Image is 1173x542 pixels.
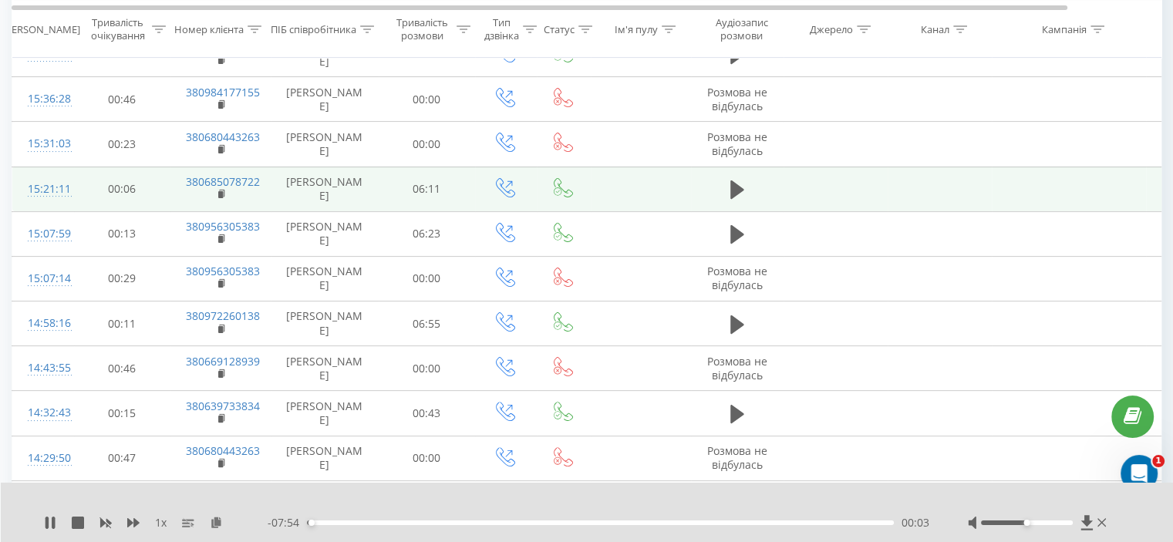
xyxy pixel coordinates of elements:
span: - 07:54 [268,515,307,530]
td: 00:13 [74,211,170,256]
td: 06:55 [379,301,475,346]
td: 00:00 [379,346,475,391]
td: 00:23 [74,122,170,167]
div: ПІБ співробітника [271,22,356,35]
iframe: Intercom live chat [1121,455,1158,492]
span: 1 [1152,455,1165,467]
div: Тривалість очікування [87,16,148,42]
td: 00:46 [74,77,170,122]
a: 380956305383 [186,264,260,278]
td: 00:06 [74,167,170,211]
div: Кампанія [1042,22,1087,35]
td: [PERSON_NAME] [271,122,379,167]
div: Тип дзвінка [484,16,519,42]
td: 00:00 [379,256,475,301]
div: Accessibility label [308,520,315,526]
span: Розмова не відбулась [707,354,767,382]
td: 00:00 [379,77,475,122]
td: 00:43 [379,391,475,436]
td: 00:11 [74,301,170,346]
a: 380639733834 [186,399,260,413]
td: 00:47 [74,436,170,480]
td: [PERSON_NAME] [271,480,379,525]
td: [PERSON_NAME] [271,167,379,211]
a: 380680443263 [186,130,260,144]
td: 00:29 [74,256,170,301]
td: 00:47 [74,480,170,525]
td: [PERSON_NAME] [271,77,379,122]
a: 380972260138 [186,308,260,323]
div: Номер клієнта [174,22,244,35]
td: 06:11 [379,167,475,211]
div: Статус [544,22,575,35]
span: 1 x [155,515,167,530]
div: Ім'я пулу [615,22,658,35]
div: Accessibility label [1023,520,1030,526]
td: [PERSON_NAME] [271,211,379,256]
td: [PERSON_NAME] [271,301,379,346]
div: 14:43:55 [28,353,59,383]
div: 15:31:03 [28,129,59,159]
td: 06:23 [379,211,475,256]
div: Джерело [810,22,853,35]
div: Канал [921,22,949,35]
a: 380680443263 [186,443,260,458]
span: Розмова не відбулась [707,443,767,472]
div: 15:07:14 [28,264,59,294]
div: 15:07:59 [28,219,59,249]
div: 15:36:28 [28,84,59,114]
span: Розмова не відбулась [707,85,767,113]
div: Аудіозапис розмови [704,16,779,42]
a: 380669128939 [186,354,260,369]
span: 00:03 [902,515,929,530]
div: Тривалість розмови [392,16,453,42]
a: 380685078722 [186,174,260,189]
td: [PERSON_NAME] [271,256,379,301]
a: 380956305383 [186,219,260,234]
span: Розмова не відбулась [707,130,767,158]
div: 15:21:11 [28,174,59,204]
span: Розмова не відбулась [707,264,767,292]
div: [PERSON_NAME] [2,22,80,35]
td: 00:00 [379,122,475,167]
div: 14:32:43 [28,398,59,428]
td: [PERSON_NAME] [271,436,379,480]
td: 00:15 [74,391,170,436]
td: 00:00 [379,480,475,525]
td: [PERSON_NAME] [271,391,379,436]
div: 14:58:16 [28,308,59,338]
a: 380984177155 [186,85,260,99]
td: 00:00 [379,436,475,480]
td: 00:46 [74,346,170,391]
td: [PERSON_NAME] [271,346,379,391]
div: 14:29:50 [28,443,59,473]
